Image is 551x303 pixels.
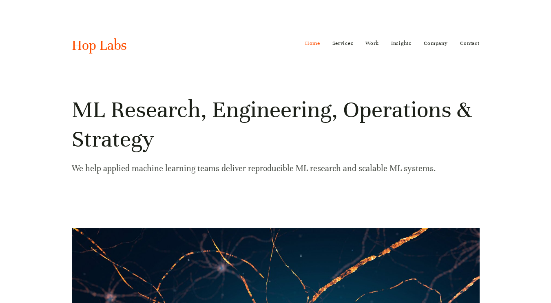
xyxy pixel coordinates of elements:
a: Hop Labs [72,37,127,54]
a: Contact [460,37,480,50]
a: Home [305,37,320,50]
a: Company [424,37,448,50]
h1: ML Research, Engineering, Operations & Strategy [72,95,480,154]
a: Services [332,37,354,50]
p: We help applied machine learning teams deliver reproducible ML research and scalable ML systems. [72,161,480,176]
a: Insights [391,37,412,50]
a: Work [365,37,379,50]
